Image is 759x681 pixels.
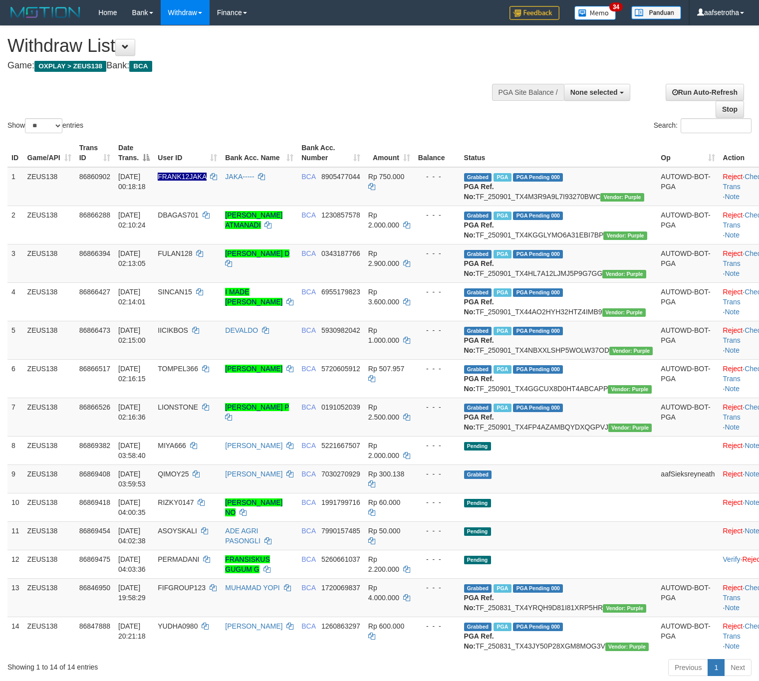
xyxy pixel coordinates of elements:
[23,578,75,617] td: ZEUS138
[75,139,114,167] th: Trans ID: activate to sort column ascending
[225,470,282,478] a: [PERSON_NAME]
[225,584,279,592] a: MUHAMAD YOPI
[513,623,563,631] span: PGA Pending
[368,365,404,373] span: Rp 507.957
[79,470,110,478] span: 86869408
[301,288,315,296] span: BCA
[158,403,198,411] span: LIONSTONE
[23,359,75,398] td: ZEUS138
[725,423,740,431] a: Note
[464,375,494,393] b: PGA Ref. No:
[602,270,646,278] span: Vendor URL: https://trx4.1velocity.biz
[494,404,511,412] span: Marked by aafpengsreynich
[7,617,23,655] td: 14
[321,442,360,450] span: Copy 5221667507 to clipboard
[464,288,492,297] span: Grabbed
[605,643,649,651] span: Vendor URL: https://trx4.1velocity.biz
[368,498,401,506] span: Rp 60.000
[418,364,456,374] div: - - -
[460,321,657,359] td: TF_250901_TX4NBXXLSHP5WOLW37OD
[723,555,741,563] a: Verify
[464,259,494,277] b: PGA Ref. No:
[723,498,743,506] a: Reject
[23,493,75,521] td: ZEUS138
[657,359,719,398] td: AUTOWD-BOT-PGA
[574,6,616,20] img: Button%20Memo.svg
[225,442,282,450] a: [PERSON_NAME]
[301,173,315,181] span: BCA
[494,584,511,593] span: Marked by aafnoeunsreypich
[418,441,456,451] div: - - -
[7,658,309,672] div: Showing 1 to 14 of 14 entries
[7,36,496,56] h1: Withdraw List
[118,288,146,306] span: [DATE] 02:14:01
[492,84,564,101] div: PGA Site Balance /
[725,308,740,316] a: Note
[7,550,23,578] td: 12
[608,424,652,432] span: Vendor URL: https://trx4.1velocity.biz
[464,250,492,258] span: Grabbed
[723,365,743,373] a: Reject
[460,398,657,436] td: TF_250901_TX4FP4AZAMBQYDXQGPVJ
[609,347,653,355] span: Vendor URL: https://trx4.1velocity.biz
[464,173,492,182] span: Grabbed
[321,555,360,563] span: Copy 5260661037 to clipboard
[321,288,360,296] span: Copy 6955179823 to clipboard
[494,250,511,258] span: Marked by aafpengsreynich
[657,139,719,167] th: Op: activate to sort column ascending
[158,249,192,257] span: FULAN128
[23,206,75,244] td: ZEUS138
[23,550,75,578] td: ZEUS138
[301,365,315,373] span: BCA
[723,527,743,535] a: Reject
[464,470,492,479] span: Grabbed
[368,555,399,573] span: Rp 2.200.000
[657,617,719,655] td: AUTOWD-BOT-PGA
[464,221,494,239] b: PGA Ref. No:
[725,231,740,239] a: Note
[225,326,258,334] a: DEVALDO
[118,403,146,421] span: [DATE] 02:16:36
[301,584,315,592] span: BCA
[494,212,511,220] span: Marked by aafpengsreynich
[494,173,511,182] span: Marked by aafpengsreynich
[114,139,154,167] th: Date Trans.: activate to sort column descending
[464,499,491,507] span: Pending
[657,282,719,321] td: AUTOWD-BOT-PGA
[723,326,743,334] a: Reject
[368,211,399,229] span: Rp 2.000.000
[418,621,456,631] div: - - -
[464,527,491,536] span: Pending
[158,365,198,373] span: TOMPEL366
[23,521,75,550] td: ZEUS138
[154,139,221,167] th: User ID: activate to sort column ascending
[418,497,456,507] div: - - -
[657,244,719,282] td: AUTOWD-BOT-PGA
[7,321,23,359] td: 5
[464,212,492,220] span: Grabbed
[657,398,719,436] td: AUTOWD-BOT-PGA
[708,659,725,676] a: 1
[25,118,62,133] select: Showentries
[118,326,146,344] span: [DATE] 02:15:00
[7,167,23,206] td: 1
[460,206,657,244] td: TF_250901_TX4KGGLYMO6A31EBI7BP
[225,365,282,373] a: [PERSON_NAME]
[79,288,110,296] span: 86866427
[118,365,146,383] span: [DATE] 02:16:15
[321,173,360,181] span: Copy 8905477044 to clipboard
[368,527,401,535] span: Rp 50.000
[603,604,646,613] span: Vendor URL: https://trx4.1velocity.biz
[513,250,563,258] span: PGA Pending
[7,578,23,617] td: 13
[460,139,657,167] th: Status
[7,282,23,321] td: 4
[723,584,743,592] a: Reject
[23,139,75,167] th: Game/API: activate to sort column ascending
[418,248,456,258] div: - - -
[7,61,496,71] h4: Game: Bank:
[513,584,563,593] span: PGA Pending
[460,359,657,398] td: TF_250901_TX4GGCUX8D0HT4ABCAPP
[609,2,623,11] span: 34
[225,498,282,516] a: [PERSON_NAME] NO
